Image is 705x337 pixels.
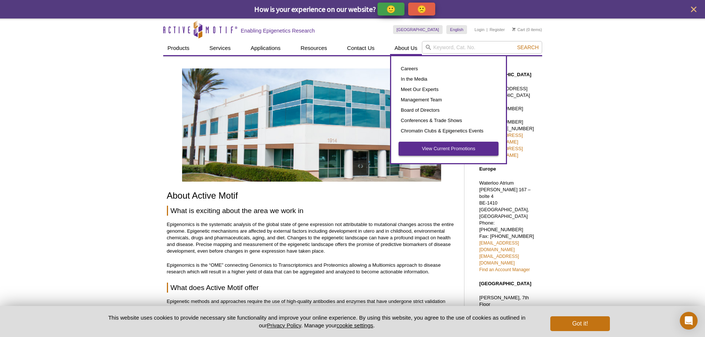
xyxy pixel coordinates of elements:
a: View Current Promotions [399,142,498,156]
span: How is your experience on our website? [254,4,376,14]
a: Services [205,41,235,55]
a: Management Team [399,95,498,105]
p: 🙂 [386,4,396,14]
button: Search [515,44,541,51]
a: In the Media [399,74,498,84]
a: Conferences & Trade Shows [399,115,498,126]
a: Contact Us [343,41,379,55]
img: Your Cart [512,27,516,31]
h1: About Active Motif [167,191,457,202]
a: Chromatin Clubs & Epigenetics Events [399,126,498,136]
a: English [446,25,467,34]
a: [GEOGRAPHIC_DATA] [393,25,443,34]
p: [STREET_ADDRESS] [GEOGRAPHIC_DATA] Toll Free: [PHONE_NUMBER] Direct: [PHONE_NUMBER] Fax: [PHONE_N... [479,85,538,159]
span: Search [517,44,538,50]
button: close [689,5,698,14]
li: (0 items) [512,25,542,34]
a: Meet Our Experts [399,84,498,95]
p: This website uses cookies to provide necessary site functionality and improve your online experie... [95,314,538,329]
a: Find an Account Manager [479,267,530,272]
a: Applications [246,41,285,55]
a: Register [490,27,505,32]
p: 🙁 [417,4,426,14]
a: About Us [390,41,422,55]
input: Keyword, Cat. No. [422,41,542,54]
p: Epigenetic methods and approaches require the use of high-quality antibodies and enzymes that hav... [167,298,457,325]
a: [EMAIL_ADDRESS][DOMAIN_NAME] [479,240,519,252]
p: Epigenomics is the systematic analysis of the global state of gene expression not attributable to... [167,221,457,255]
a: Board of Directors [399,105,498,115]
span: [PERSON_NAME] 167 – boîte 4 BE-1410 [GEOGRAPHIC_DATA], [GEOGRAPHIC_DATA] [479,187,531,219]
a: Resources [296,41,332,55]
p: Waterloo Atrium Phone: [PHONE_NUMBER] Fax: [PHONE_NUMBER] [479,180,538,273]
strong: [GEOGRAPHIC_DATA] [479,281,531,286]
a: Cart [512,27,525,32]
strong: Europe [479,166,496,172]
a: Login [474,27,484,32]
a: [EMAIL_ADDRESS][DOMAIN_NAME] [479,254,519,266]
div: Open Intercom Messenger [680,312,698,330]
a: Products [163,41,194,55]
a: Careers [399,64,498,74]
h2: What is exciting about the area we work in [167,206,457,216]
h2: Enabling Epigenetics Research [241,27,315,34]
p: Epigenomics is the “OME” connecting Genomics to Transcriptomics and Proteomics allowing a Multiom... [167,262,457,275]
a: Privacy Policy [267,322,301,328]
li: | [487,25,488,34]
button: Got it! [550,316,610,331]
h2: What does Active Motif offer [167,283,457,293]
button: cookie settings [336,322,373,328]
